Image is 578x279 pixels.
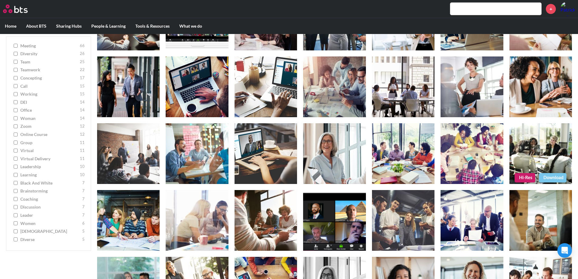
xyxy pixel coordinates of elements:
[82,196,85,202] span: 7
[82,188,85,194] span: 7
[80,75,85,81] span: 17
[82,204,85,210] span: 7
[14,141,18,145] input: group 11
[14,157,18,161] input: virtual delivery 11
[14,181,18,185] input: Black and White 7
[86,18,130,34] label: People & Learning
[80,59,85,65] span: 25
[20,115,78,121] span: woman
[14,213,18,217] input: leader 7
[130,18,174,34] label: Tools & Resources
[14,133,18,137] input: online course 12
[14,124,18,129] input: Zoom 12
[80,115,85,121] span: 14
[80,107,85,114] span: 14
[14,165,18,169] input: leadership 10
[14,189,18,193] input: brainstorming 7
[20,91,78,97] span: working
[20,196,81,202] span: coaching
[174,18,207,34] label: What we do
[82,220,85,226] span: 6
[20,83,78,89] span: call
[80,164,85,170] span: 10
[546,4,556,14] a: +
[80,91,85,97] span: 15
[20,107,78,114] span: office
[14,92,18,97] input: working 15
[80,156,85,162] span: 11
[80,83,85,89] span: 15
[14,173,18,177] input: learning 10
[20,140,78,146] span: group
[557,243,572,258] div: Open Intercom Messenger
[14,116,18,121] input: woman 14
[20,43,78,49] span: meeting
[3,5,39,13] a: Go home
[82,236,85,243] span: 5
[20,156,78,162] span: virtual delivery
[20,188,81,194] span: brainstorming
[80,51,85,57] span: 26
[3,5,28,13] img: BTS Logo
[20,220,81,226] span: women
[51,18,86,34] label: Sharing Hubs
[20,148,78,154] span: virtual
[14,237,18,242] input: diverse 5
[14,197,18,201] input: coaching 7
[21,18,51,34] label: About BTS
[80,99,85,105] span: 14
[20,67,78,73] span: teamwork
[14,230,18,234] input: [DEMOGRAPHIC_DATA] 5
[14,100,18,104] input: DEI 14
[20,204,81,210] span: discussion
[82,229,85,235] span: 5
[539,173,566,182] a: Download
[20,229,81,235] span: [DEMOGRAPHIC_DATA]
[20,172,78,178] span: learning
[80,67,85,73] span: 22
[14,44,18,48] input: meeting 66
[14,221,18,226] input: women 6
[80,124,85,130] span: 12
[20,124,78,130] span: Zoom
[14,84,18,88] input: call 15
[20,212,81,218] span: leader
[14,68,18,72] input: teamwork 22
[20,164,78,170] span: leadership
[82,180,85,186] span: 7
[80,43,85,49] span: 66
[14,108,18,113] input: office 14
[14,149,18,153] input: virtual 11
[80,140,85,146] span: 11
[560,2,575,16] img: Patrick Kammerer
[80,132,85,138] span: 12
[14,60,18,64] input: team 25
[20,51,78,57] span: diversity
[20,75,78,81] span: concepting
[20,59,78,65] span: team
[14,205,18,209] input: discussion 7
[20,99,78,105] span: DEI
[82,212,85,218] span: 7
[80,148,85,154] span: 11
[14,76,18,80] input: concepting 17
[80,172,85,178] span: 10
[20,180,81,186] span: Black and White
[20,236,81,243] span: diverse
[20,132,78,138] span: online course
[560,2,575,16] a: Profile
[14,52,18,56] input: diversity 26
[515,173,535,182] a: Hi-Res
